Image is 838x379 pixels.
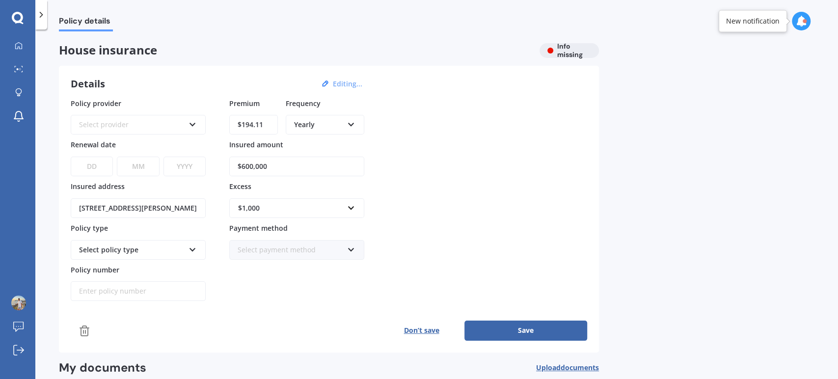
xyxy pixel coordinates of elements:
[238,203,344,214] div: $1,000
[71,140,116,149] span: Renewal date
[71,78,105,90] h3: Details
[561,363,599,372] span: documents
[229,140,283,149] span: Insured amount
[229,157,364,176] input: Enter amount
[71,198,206,218] input: Enter address
[59,16,113,29] span: Policy details
[229,182,251,191] span: Excess
[71,265,119,274] span: Policy number
[79,244,185,255] div: Select policy type
[71,182,125,191] span: Insured address
[229,98,260,108] span: Premium
[71,98,121,108] span: Policy provider
[229,115,278,135] input: Enter amount
[536,360,599,376] button: Uploaddocuments
[238,244,343,255] div: Select payment method
[71,281,206,301] input: Enter policy number
[464,321,587,340] button: Save
[378,321,464,340] button: Don’t save
[294,119,343,130] div: Yearly
[59,43,532,57] span: House insurance
[71,223,108,233] span: Policy type
[79,119,185,130] div: Select provider
[726,16,780,26] div: New notification
[59,360,146,376] h2: My documents
[286,98,321,108] span: Frequency
[330,80,365,88] button: Editing...
[536,364,599,372] span: Upload
[229,223,288,233] span: Payment method
[11,296,26,310] img: ACg8ocI1SygXpb8__rtbuA4C4fImkvZrs23Q2r3_btwrsyNyGHN-1nx52g=s96-c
